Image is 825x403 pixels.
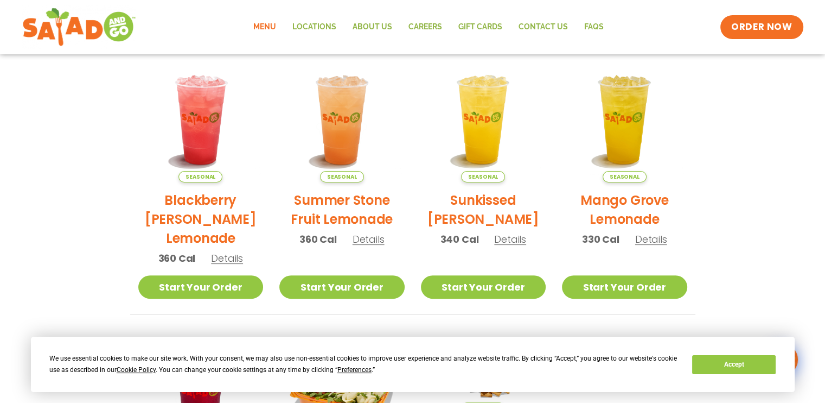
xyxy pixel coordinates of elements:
a: FAQs [576,15,612,40]
a: Start Your Order [279,275,405,299]
a: Careers [400,15,450,40]
a: GIFT CARDS [450,15,510,40]
span: Seasonal [603,171,647,182]
span: Details [353,232,385,246]
span: Seasonal [178,171,222,182]
a: ORDER NOW [720,15,803,39]
span: Cookie Policy [117,366,156,374]
span: Details [494,232,526,246]
span: ORDER NOW [731,21,792,34]
button: Accept [692,355,776,374]
span: Seasonal [461,171,505,182]
h2: Mango Grove Lemonade [562,191,687,229]
a: Start Your Order [138,275,264,299]
span: 360 Cal [299,232,337,247]
a: Locations [284,15,344,40]
a: Start Your Order [421,275,546,299]
img: Product photo for Mango Grove Lemonade [562,57,687,182]
h2: Sunkissed [PERSON_NAME] [421,191,546,229]
a: Menu [245,15,284,40]
span: Details [635,232,667,246]
div: Cookie Consent Prompt [31,337,795,392]
nav: Menu [245,15,612,40]
span: 360 Cal [158,251,196,266]
span: Details [211,251,243,265]
span: 330 Cal [582,232,619,247]
img: Product photo for Blackberry Bramble Lemonade [138,57,264,182]
img: Product photo for Sunkissed Yuzu Lemonade [421,57,546,182]
span: 340 Cal [440,232,479,247]
h2: Blackberry [PERSON_NAME] Lemonade [138,191,264,248]
img: Product photo for Summer Stone Fruit Lemonade [279,57,405,182]
a: Start Your Order [562,275,687,299]
a: About Us [344,15,400,40]
img: new-SAG-logo-768×292 [22,5,137,49]
span: Preferences [337,366,372,374]
div: We use essential cookies to make our site work. With your consent, we may also use non-essential ... [49,353,679,376]
a: Contact Us [510,15,576,40]
span: Seasonal [320,171,364,182]
h2: Summer Stone Fruit Lemonade [279,191,405,229]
